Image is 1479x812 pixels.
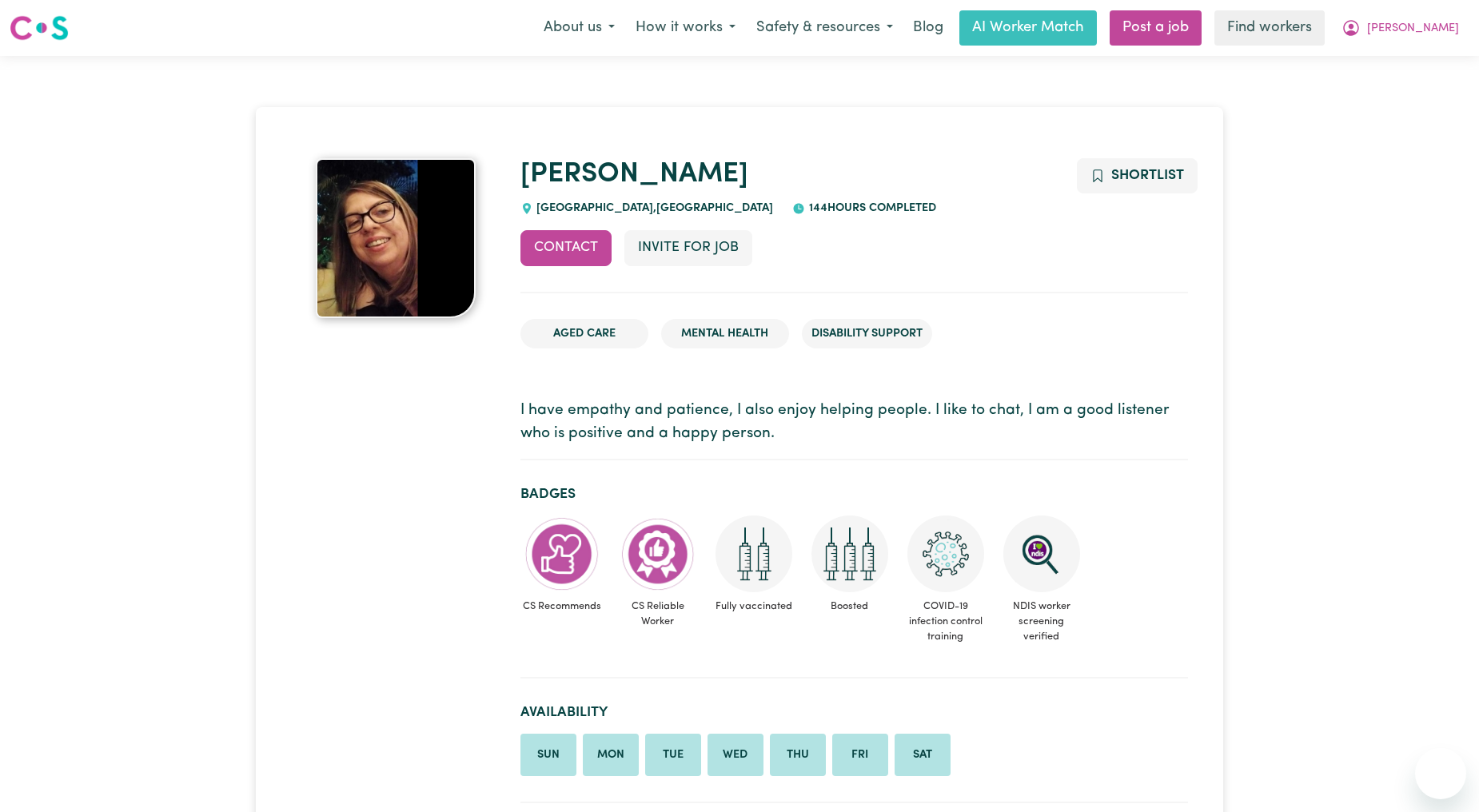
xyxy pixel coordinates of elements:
[770,734,826,777] li: Available on Thursday
[959,10,1097,46] a: AI Worker Match
[746,11,903,45] button: Safety & resources
[903,10,953,46] a: Blog
[316,158,476,318] img: Ana
[832,734,888,777] li: Available on Friday
[524,515,600,592] img: Care worker is recommended by Careseekers
[1003,515,1080,592] img: NDIS Worker Screening Verified
[904,592,987,651] span: COVID-19 infection control training
[624,230,752,265] button: Invite for Job
[533,11,625,45] button: About us
[1415,748,1466,799] iframe: Button to launch messaging window
[520,400,1188,446] p: I have empathy and patience, I also enjoy helping people. I like to chat, I am a good listener wh...
[1077,158,1198,193] button: Add to shortlist
[520,592,604,620] span: CS Recommends
[533,202,774,214] span: [GEOGRAPHIC_DATA] , [GEOGRAPHIC_DATA]
[645,734,701,777] li: Available on Tuesday
[805,202,936,214] span: 144 hours completed
[1110,10,1202,46] a: Post a job
[583,734,639,777] li: Available on Monday
[520,230,612,265] button: Contact
[811,515,888,592] img: Care and support worker has received booster dose of COVID-19 vaccination
[895,734,951,777] li: Available on Saturday
[620,515,696,592] img: Care worker is most reliable worker
[10,14,69,42] img: Careseekers logo
[1331,11,1469,45] button: My Account
[1214,10,1325,46] a: Find workers
[708,734,763,777] li: Available on Wednesday
[716,515,792,592] img: Care and support worker has received 2 doses of COVID-19 vaccine
[1111,169,1184,182] span: Shortlist
[10,10,69,46] a: Careseekers logo
[907,515,984,592] img: CS Academy: COVID-19 Infection Control Training course completed
[616,592,700,635] span: CS Reliable Worker
[712,592,795,620] span: Fully vaccinated
[661,319,789,349] li: Mental Health
[520,319,648,349] li: Aged Care
[625,11,746,45] button: How it works
[1367,20,1459,38] span: [PERSON_NAME]
[1000,592,1083,651] span: NDIS worker screening verified
[520,486,1188,503] h2: Badges
[520,704,1188,721] h2: Availability
[520,734,576,777] li: Available on Sunday
[802,319,932,349] li: Disability Support
[291,158,500,318] a: Ana's profile picture'
[808,592,891,620] span: Boosted
[520,161,748,189] a: [PERSON_NAME]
